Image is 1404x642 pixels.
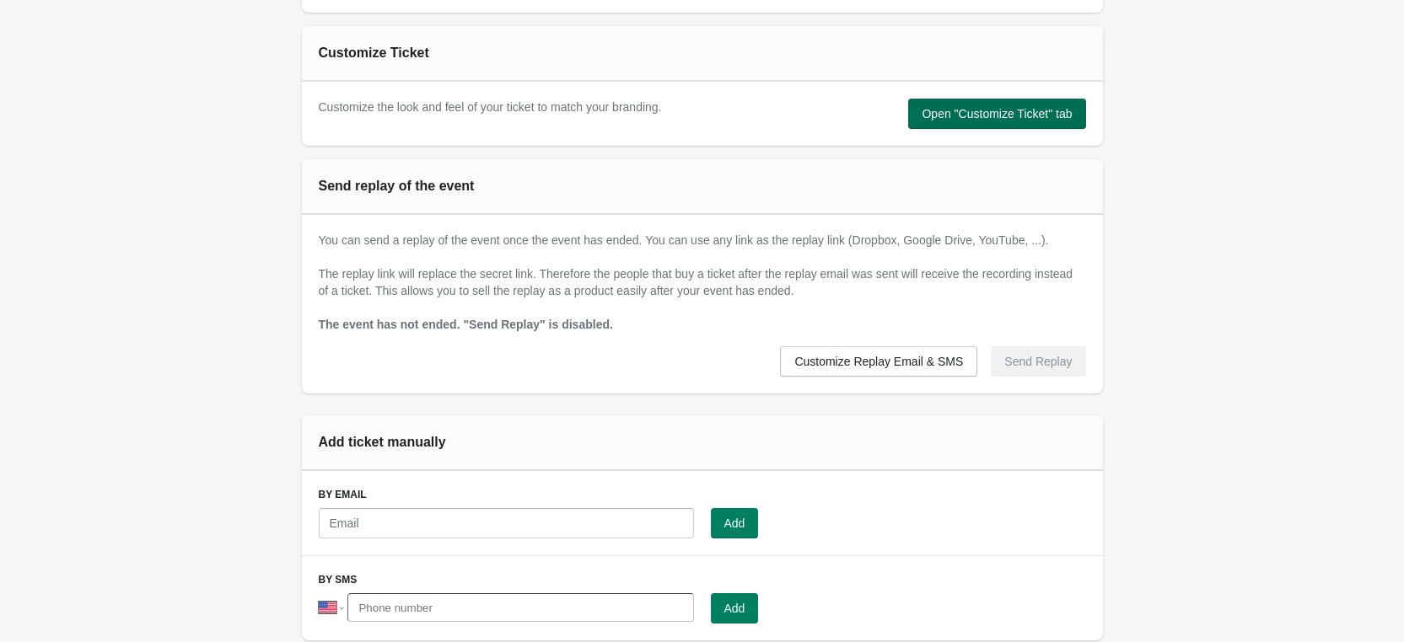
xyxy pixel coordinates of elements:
[319,573,1086,586] h3: By SMS
[922,107,1072,120] span: Open "Customize Ticket" tab
[780,346,977,377] button: Customize Replay Email & SMS
[319,176,549,196] div: Send replay of the event
[319,488,1086,501] h3: By Email
[319,318,613,331] b: The event has not ended. "Send Replay" is disabled.
[319,43,549,63] div: Customize Ticket
[908,99,1085,129] button: Open "Customize Ticket" tab
[794,355,963,368] span: Customize Replay Email & SMS
[724,516,745,530] span: Add
[724,602,745,615] span: Add
[319,508,694,538] input: Email
[319,432,549,452] div: Add ticket manually
[711,593,759,623] button: Add
[319,100,662,114] span: Customize the look and feel of your ticket to match your branding.
[319,233,1073,297] span: You can send a replay of the event once the event has ended. You can use any link as the replay l...
[347,593,693,622] input: Phone number
[711,508,759,538] button: Add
